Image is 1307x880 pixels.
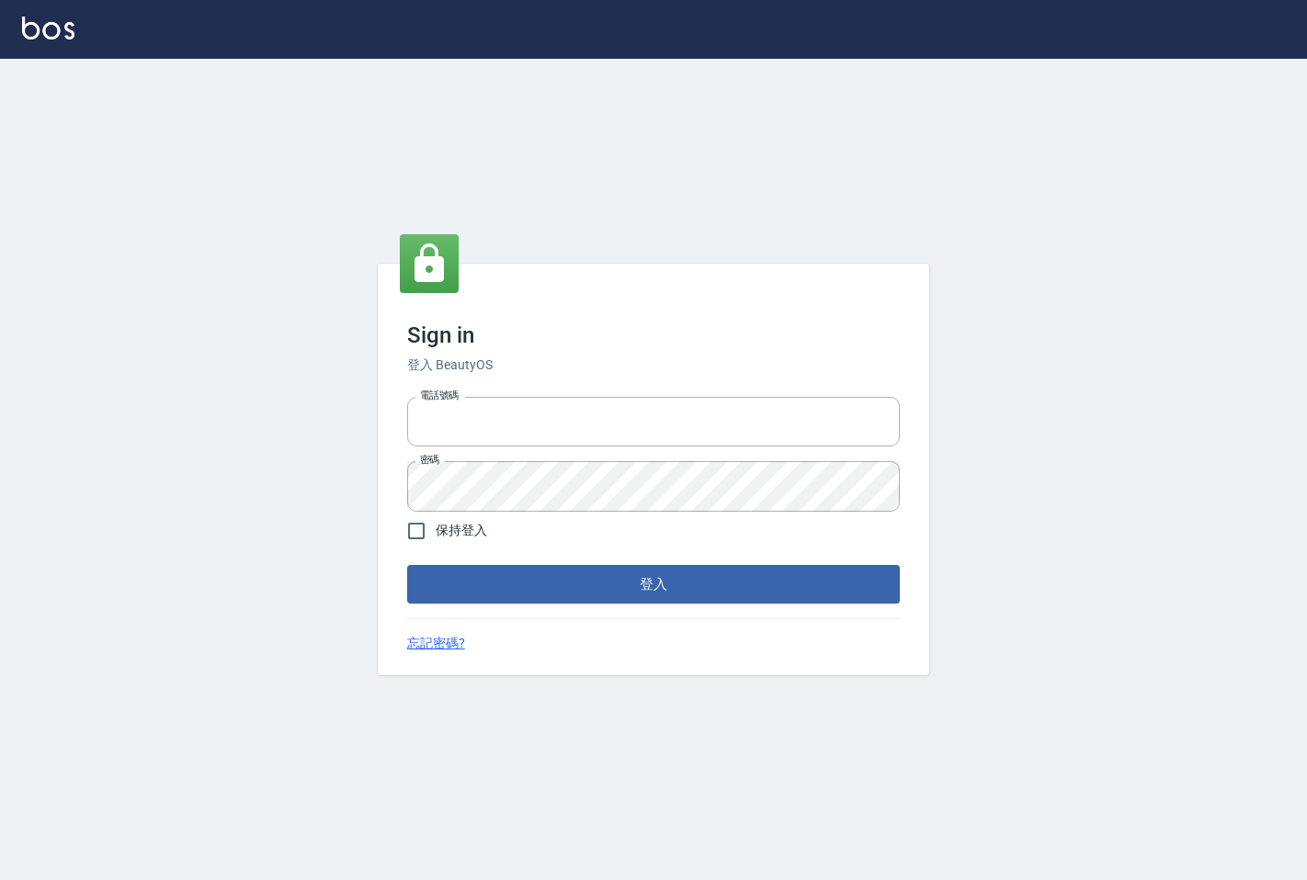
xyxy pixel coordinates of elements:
button: 登入 [407,565,900,604]
h3: Sign in [407,322,900,348]
a: 忘記密碼? [407,634,465,653]
img: Logo [22,17,74,39]
label: 密碼 [420,453,439,467]
label: 電話號碼 [420,389,459,402]
h6: 登入 BeautyOS [407,355,900,375]
span: 保持登入 [436,521,487,540]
